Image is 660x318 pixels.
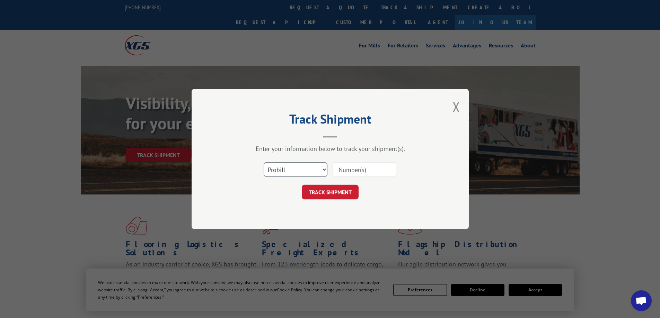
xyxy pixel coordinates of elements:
[226,114,434,127] h2: Track Shipment
[302,185,359,199] button: TRACK SHIPMENT
[631,290,652,311] div: Open chat
[226,145,434,153] div: Enter your information below to track your shipment(s).
[333,162,396,177] input: Number(s)
[452,98,460,116] button: Close modal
